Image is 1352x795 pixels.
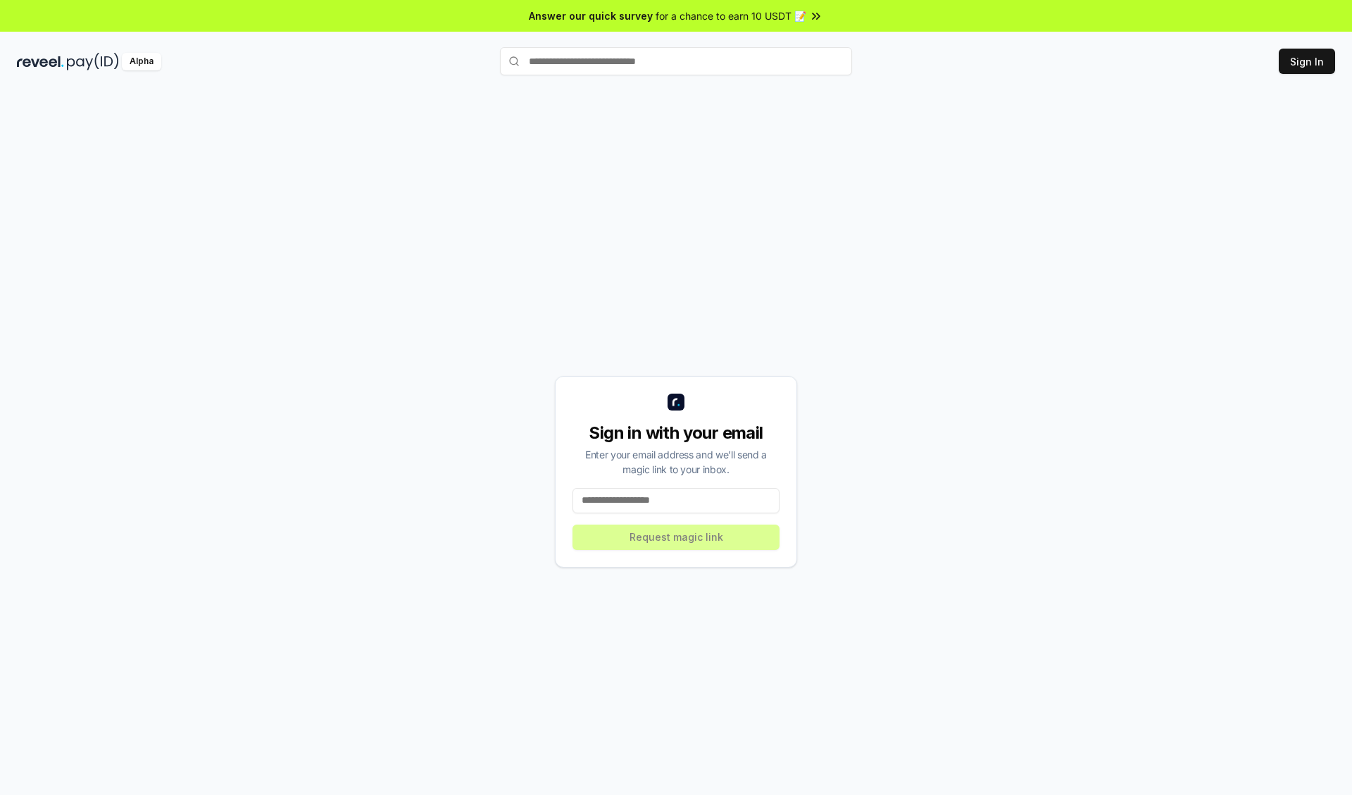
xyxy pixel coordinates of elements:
div: Enter your email address and we’ll send a magic link to your inbox. [572,447,780,477]
span: Answer our quick survey [529,8,653,23]
img: reveel_dark [17,53,64,70]
button: Sign In [1279,49,1335,74]
img: pay_id [67,53,119,70]
span: for a chance to earn 10 USDT 📝 [656,8,806,23]
div: Sign in with your email [572,422,780,444]
div: Alpha [122,53,161,70]
img: logo_small [668,394,684,411]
